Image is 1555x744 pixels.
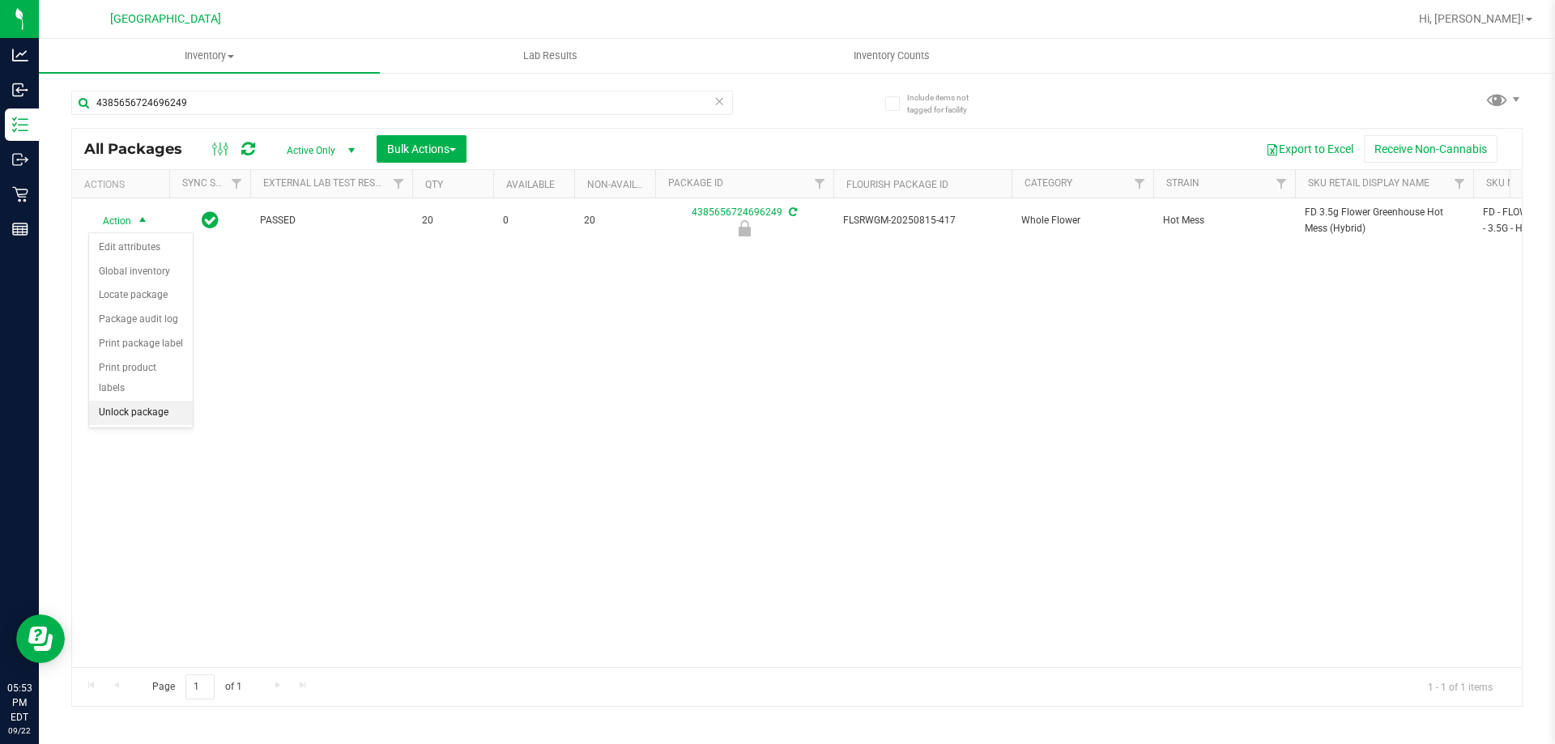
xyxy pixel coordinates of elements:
a: External Lab Test Result [263,177,390,189]
inline-svg: Reports [12,221,28,237]
iframe: Resource center [16,614,65,663]
div: Newly Received [653,220,836,236]
a: Inventory [39,39,380,73]
span: Inventory [39,49,380,63]
a: Lab Results [380,39,721,73]
span: 20 [422,213,484,228]
a: Qty [425,179,443,190]
span: 20 [584,213,645,228]
inline-svg: Inbound [12,82,28,98]
a: 4385656724696249 [692,206,782,218]
span: 1 - 1 of 1 items [1415,674,1506,699]
a: Filter [224,170,250,198]
input: Search Package ID, Item Name, SKU, Lot or Part Number... [71,91,733,115]
li: Edit attributes [89,236,193,260]
a: Non-Available [587,179,659,190]
a: Inventory Counts [721,39,1062,73]
a: Package ID [668,177,723,189]
a: Available [506,179,555,190]
span: Page of 1 [138,674,255,699]
span: Lab Results [501,49,599,63]
span: In Sync [202,209,219,232]
inline-svg: Outbound [12,151,28,168]
a: SKU Name [1486,177,1535,189]
li: Print product labels [89,356,193,401]
li: Locate package [89,283,193,308]
inline-svg: Retail [12,186,28,202]
inline-svg: Analytics [12,47,28,63]
a: Strain [1166,177,1199,189]
span: Clear [714,91,725,112]
a: Flourish Package ID [846,179,948,190]
a: Filter [1268,170,1295,198]
span: Action [88,210,132,232]
span: Include items not tagged for facility [907,91,988,116]
span: Inventory Counts [832,49,952,63]
li: Global inventory [89,260,193,284]
span: 0 [503,213,564,228]
div: Actions [84,179,163,190]
button: Export to Excel [1255,135,1364,163]
span: Bulk Actions [387,142,456,155]
span: FLSRWGM-20250815-417 [843,213,1002,228]
a: Category [1025,177,1072,189]
span: Hi, [PERSON_NAME]! [1419,12,1524,25]
p: 05:53 PM EDT [7,681,32,725]
span: [GEOGRAPHIC_DATA] [110,12,221,26]
a: Filter [386,170,412,198]
span: FD 3.5g Flower Greenhouse Hot Mess (Hybrid) [1305,205,1463,236]
span: select [133,210,153,232]
span: PASSED [260,213,403,228]
span: Whole Flower [1021,213,1144,228]
span: Sync from Compliance System [786,206,797,218]
li: Print package label [89,332,193,356]
li: Unlock package [89,401,193,425]
a: Sku Retail Display Name [1308,177,1429,189]
inline-svg: Inventory [12,117,28,133]
button: Bulk Actions [377,135,466,163]
a: Sync Status [182,177,245,189]
input: 1 [185,674,215,699]
button: Receive Non-Cannabis [1364,135,1497,163]
li: Package audit log [89,308,193,332]
a: Filter [807,170,833,198]
p: 09/22 [7,725,32,737]
span: All Packages [84,140,198,158]
a: Filter [1446,170,1473,198]
a: Filter [1127,170,1153,198]
span: Hot Mess [1163,213,1285,228]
